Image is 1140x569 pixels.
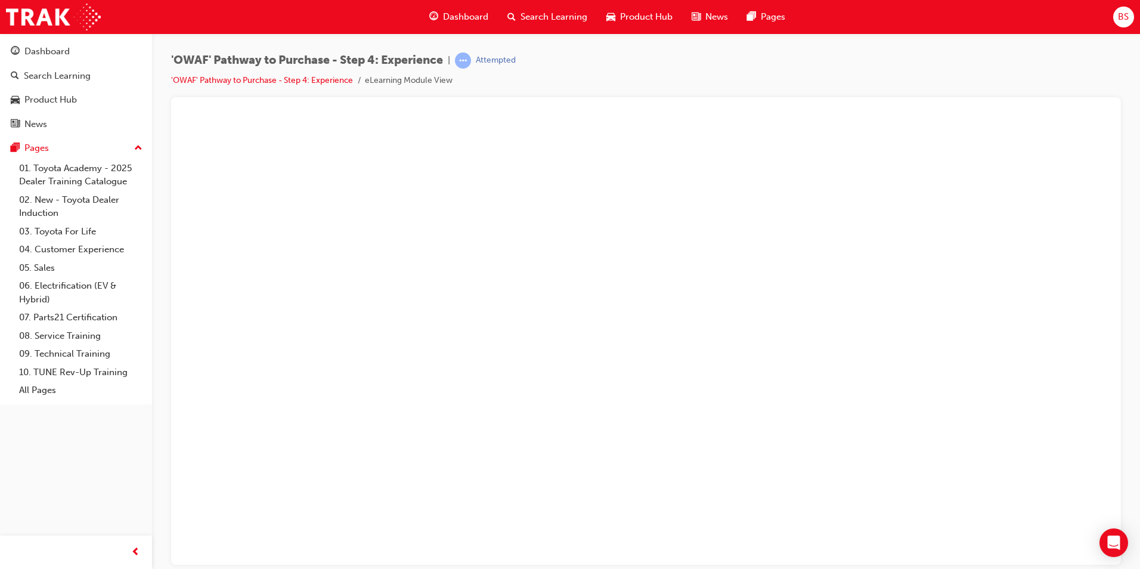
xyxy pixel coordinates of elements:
[747,10,756,24] span: pages-icon
[134,141,142,156] span: up-icon
[429,10,438,24] span: guage-icon
[24,69,91,83] div: Search Learning
[1113,7,1134,27] button: BS
[24,93,77,107] div: Product Hub
[14,259,147,277] a: 05. Sales
[171,54,443,67] span: 'OWAF' Pathway to Purchase - Step 4: Experience
[24,141,49,155] div: Pages
[14,327,147,345] a: 08. Service Training
[11,95,20,106] span: car-icon
[5,41,147,63] a: Dashboard
[476,55,516,66] div: Attempted
[14,345,147,363] a: 09. Technical Training
[14,191,147,222] a: 02. New - Toyota Dealer Induction
[448,54,450,67] span: |
[11,71,19,82] span: search-icon
[14,381,147,400] a: All Pages
[705,10,728,24] span: News
[11,47,20,57] span: guage-icon
[5,137,147,159] button: Pages
[420,5,498,29] a: guage-iconDashboard
[692,10,701,24] span: news-icon
[738,5,795,29] a: pages-iconPages
[11,143,20,154] span: pages-icon
[606,10,615,24] span: car-icon
[498,5,597,29] a: search-iconSearch Learning
[507,10,516,24] span: search-icon
[6,4,101,30] img: Trak
[14,308,147,327] a: 07. Parts21 Certification
[5,113,147,135] a: News
[171,75,353,85] a: 'OWAF' Pathway to Purchase - Step 4: Experience
[521,10,587,24] span: Search Learning
[14,159,147,191] a: 01. Toyota Academy - 2025 Dealer Training Catalogue
[14,363,147,382] a: 10. TUNE Rev-Up Training
[443,10,488,24] span: Dashboard
[14,222,147,241] a: 03. Toyota For Life
[5,89,147,111] a: Product Hub
[1099,528,1128,557] div: Open Intercom Messenger
[24,45,70,58] div: Dashboard
[597,5,682,29] a: car-iconProduct Hub
[1118,10,1129,24] span: BS
[455,52,471,69] span: learningRecordVerb_ATTEMPT-icon
[24,117,47,131] div: News
[620,10,673,24] span: Product Hub
[131,545,140,560] span: prev-icon
[14,240,147,259] a: 04. Customer Experience
[5,65,147,87] a: Search Learning
[682,5,738,29] a: news-iconNews
[761,10,785,24] span: Pages
[11,119,20,130] span: news-icon
[365,74,453,88] li: eLearning Module View
[14,277,147,308] a: 06. Electrification (EV & Hybrid)
[5,38,147,137] button: DashboardSearch LearningProduct HubNews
